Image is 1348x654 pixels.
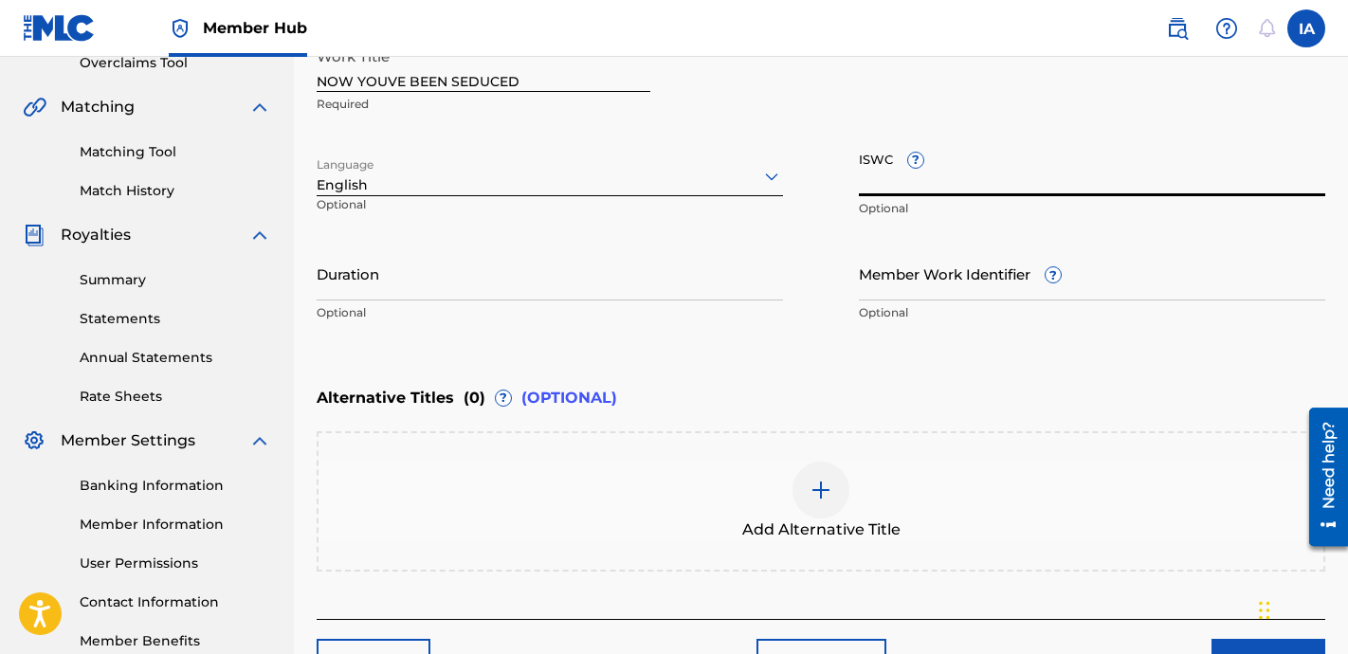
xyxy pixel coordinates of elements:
img: Matching [23,96,46,118]
a: User Permissions [80,554,271,573]
p: Optional [859,200,1325,217]
a: Member Information [80,515,271,535]
div: Notifications [1257,19,1276,38]
span: Matching [61,96,135,118]
span: ( 0 ) [464,387,485,409]
span: ? [496,391,511,406]
img: MLC Logo [23,14,96,42]
a: Statements [80,309,271,329]
p: Optional [859,304,1325,321]
img: expand [248,224,271,246]
span: Member Settings [61,429,195,452]
iframe: Resource Center [1295,401,1348,554]
span: Alternative Titles [317,387,454,409]
a: Annual Statements [80,348,271,368]
a: Contact Information [80,592,271,612]
span: ? [908,153,923,168]
a: Overclaims Tool [80,53,271,73]
p: Required [317,96,650,113]
img: help [1215,17,1238,40]
p: Optional [317,196,470,227]
a: Public Search [1158,9,1196,47]
a: Summary [80,270,271,290]
span: ? [1046,267,1061,282]
a: Match History [80,181,271,201]
div: Help [1208,9,1246,47]
a: Matching Tool [80,142,271,162]
img: Royalties [23,224,46,246]
img: Member Settings [23,429,46,452]
span: (OPTIONAL) [521,387,617,409]
a: Banking Information [80,476,271,496]
a: Rate Sheets [80,387,271,407]
img: search [1166,17,1189,40]
img: add [810,479,832,501]
p: Optional [317,304,783,321]
img: Top Rightsholder [169,17,191,40]
span: Royalties [61,224,131,246]
img: expand [248,96,271,118]
iframe: Chat Widget [1253,563,1348,654]
span: Add Alternative Title [742,518,901,541]
div: Drag [1259,582,1270,639]
div: User Menu [1287,9,1325,47]
a: Member Benefits [80,631,271,651]
img: expand [248,429,271,452]
span: Member Hub [203,17,307,39]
